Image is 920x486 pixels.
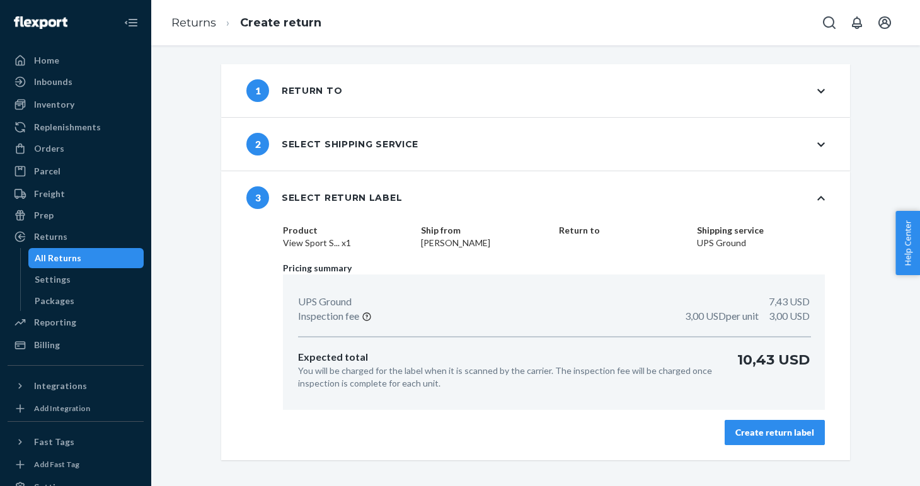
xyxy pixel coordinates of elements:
[118,10,144,35] button: Close Navigation
[685,309,810,324] p: 3,00 USD
[240,16,321,30] a: Create return
[34,403,90,414] div: Add Integration
[298,364,717,390] p: You will be charged for the label when it is scanned by the carrier. The inspection fee will be c...
[8,117,144,137] a: Replenishments
[161,4,331,42] ol: breadcrumbs
[8,432,144,452] button: Fast Tags
[34,209,54,222] div: Prep
[283,237,411,249] dd: View Sport S... x1
[35,252,81,264] div: All Returns
[8,312,144,332] a: Reporting
[725,420,825,445] button: Create return label
[895,211,920,275] button: Help Center
[28,248,144,268] a: All Returns
[421,224,549,237] dt: Ship from
[737,350,810,390] p: 10,43 USD
[246,133,269,155] span: 2
[34,188,65,200] div: Freight
[14,16,67,29] img: Flexport logo
[298,295,352,309] p: UPS Ground
[8,161,144,181] a: Parcel
[28,269,144,290] a: Settings
[246,186,402,209] div: Select return label
[8,376,144,396] button: Integrations
[246,186,269,209] span: 3
[283,224,411,237] dt: Product
[8,184,144,204] a: Freight
[34,76,72,88] div: Inbounds
[8,138,144,159] a: Orders
[34,165,60,178] div: Parcel
[34,436,74,448] div: Fast Tags
[34,316,76,329] div: Reporting
[697,237,825,249] dd: UPS Ground
[8,205,144,225] a: Prep
[8,94,144,115] a: Inventory
[298,350,717,364] p: Expected total
[34,142,64,155] div: Orders
[8,72,144,92] a: Inbounds
[28,291,144,311] a: Packages
[246,79,269,102] span: 1
[35,273,71,286] div: Settings
[8,457,144,472] a: Add Fast Tag
[246,79,342,102] div: Return to
[817,10,842,35] button: Open Search Box
[844,10,870,35] button: Open notifications
[872,10,897,35] button: Open account menu
[8,50,144,71] a: Home
[34,230,67,243] div: Returns
[8,227,144,247] a: Returns
[34,380,87,392] div: Integrations
[8,401,144,416] a: Add Integration
[246,133,418,155] div: Select shipping service
[735,426,814,439] div: Create return label
[35,295,74,307] div: Packages
[697,224,825,237] dt: Shipping service
[171,16,216,30] a: Returns
[769,295,810,309] p: 7,43 USD
[34,54,59,67] div: Home
[8,335,144,355] a: Billing
[685,310,759,322] span: 3,00 USD per unit
[34,121,101,133] div: Replenishments
[421,237,549,249] dd: [PERSON_NAME]
[34,339,60,351] div: Billing
[283,262,825,274] p: Pricing summary
[34,98,74,111] div: Inventory
[559,224,687,237] dt: Return to
[34,459,79,470] div: Add Fast Tag
[298,309,359,324] p: Inspection fee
